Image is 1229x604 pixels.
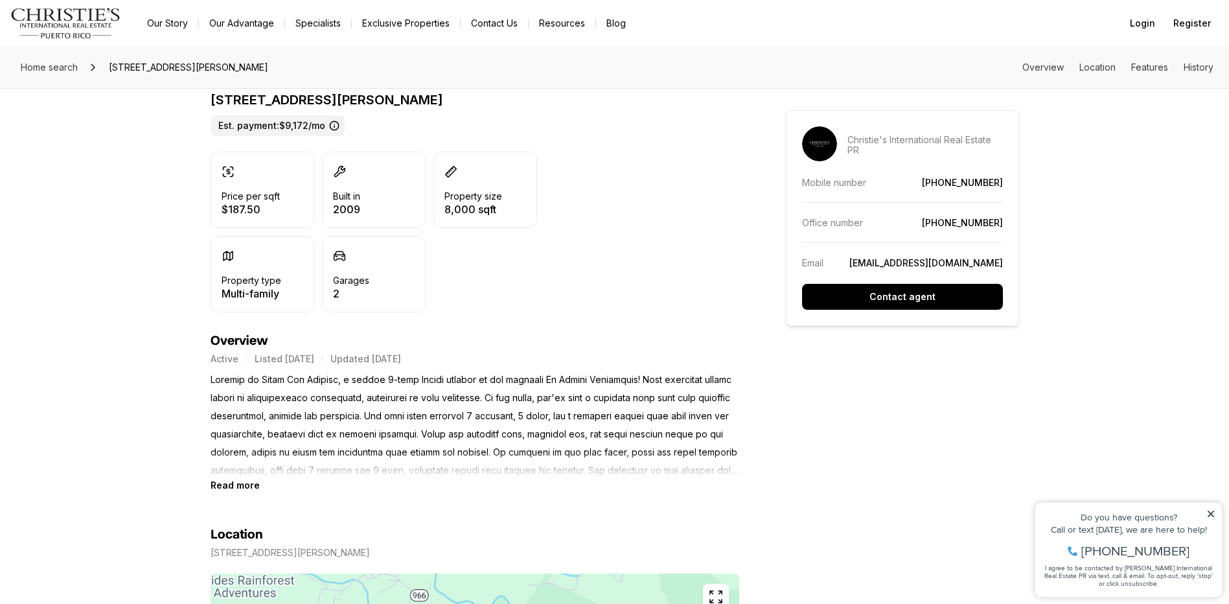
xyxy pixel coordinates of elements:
[285,14,351,32] a: Specialists
[802,217,863,228] p: Office number
[596,14,636,32] a: Blog
[211,548,370,558] p: [STREET_ADDRESS][PERSON_NAME]
[137,14,198,32] a: Our Story
[222,204,280,215] p: $187.50
[10,8,121,39] img: logo
[922,177,1003,188] a: [PHONE_NUMBER]
[802,257,823,268] p: Email
[1130,18,1155,29] span: Login
[1184,62,1213,73] a: Skip to: History
[16,80,185,104] span: I agree to be contacted by [PERSON_NAME] International Real Estate PR via text, call & email. To ...
[922,217,1003,228] a: [PHONE_NUMBER]
[211,371,739,480] p: Loremip do Sitam Con Adipisc, e seddoe 9-temp Incidi utlabor et dol magnaali En Admini Veniamquis...
[333,204,360,215] p: 2009
[1022,62,1213,73] nav: Page section menu
[211,480,260,491] button: Read more
[1166,10,1219,36] button: Register
[53,61,161,74] span: [PHONE_NUMBER]
[352,14,460,32] a: Exclusive Properties
[802,177,866,188] p: Mobile number
[211,115,345,136] label: Est. payment: $9,172/mo
[211,333,739,349] h4: Overview
[529,14,595,32] a: Resources
[222,191,280,202] p: Price per sqft
[211,92,739,108] p: [STREET_ADDRESS][PERSON_NAME]
[211,527,263,542] h4: Location
[211,354,238,364] p: Active
[847,135,1003,156] p: Christie's International Real Estate PR
[222,275,281,286] p: Property type
[16,57,83,78] a: Home search
[14,41,187,51] div: Call or text [DATE], we are here to help!
[1122,10,1163,36] button: Login
[869,292,936,302] p: Contact agent
[849,257,1003,268] a: [EMAIL_ADDRESS][DOMAIN_NAME]
[199,14,284,32] a: Our Advantage
[222,288,281,299] p: Multi-family
[1022,62,1064,73] a: Skip to: Overview
[444,191,502,202] p: Property size
[444,204,502,215] p: 8,000 sqft
[333,275,369,286] p: Garages
[21,62,78,73] span: Home search
[14,29,187,38] div: Do you have questions?
[333,288,369,299] p: 2
[255,354,314,364] p: Listed [DATE]
[1079,62,1116,73] a: Skip to: Location
[1173,18,1211,29] span: Register
[104,57,273,78] span: [STREET_ADDRESS][PERSON_NAME]
[330,354,401,364] p: Updated [DATE]
[1131,62,1168,73] a: Skip to: Features
[333,191,360,202] p: Built in
[802,284,1003,310] button: Contact agent
[461,14,528,32] button: Contact Us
